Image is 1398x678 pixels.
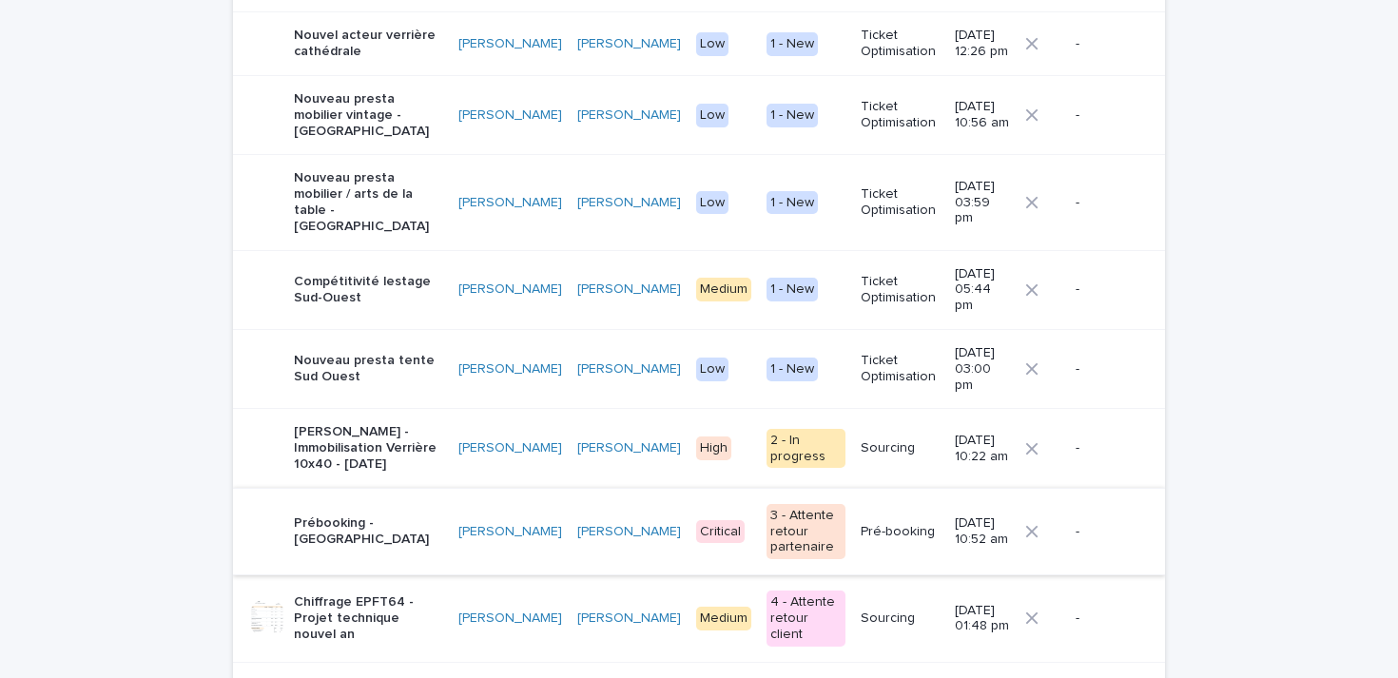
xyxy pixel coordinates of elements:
p: - [1076,610,1135,627]
p: [PERSON_NAME] - Immobilisation Verrière 10x40 - [DATE] [294,424,443,472]
p: Ticket Optimisation [861,274,939,306]
tr: Nouveau presta mobilier / arts de la table - [GEOGRAPHIC_DATA][PERSON_NAME] [PERSON_NAME] Low1 - ... [233,155,1165,250]
p: Sourcing [861,610,939,627]
p: Compétitivité lestage Sud-Ouest [294,274,443,306]
a: [PERSON_NAME] [458,107,562,124]
div: Low [696,104,728,127]
p: [DATE] 01:48 pm [955,603,1010,635]
p: Nouveau presta mobilier / arts de la table - [GEOGRAPHIC_DATA] [294,170,443,234]
a: [PERSON_NAME] [577,610,681,627]
p: Prébooking - [GEOGRAPHIC_DATA] [294,515,443,548]
a: [PERSON_NAME] [458,440,562,456]
div: 3 - Attente retour partenaire [767,504,845,559]
div: 1 - New [767,104,818,127]
a: [PERSON_NAME] [577,524,681,540]
p: - [1076,195,1135,211]
a: [PERSON_NAME] [458,195,562,211]
div: 1 - New [767,191,818,215]
div: 1 - New [767,32,818,56]
p: - [1076,36,1135,52]
p: - [1076,361,1135,378]
p: - [1076,281,1135,298]
a: [PERSON_NAME] [577,440,681,456]
a: [PERSON_NAME] [458,524,562,540]
p: [DATE] 05:44 pm [955,266,1010,314]
p: Ticket Optimisation [861,28,939,60]
a: [PERSON_NAME] [577,361,681,378]
a: [PERSON_NAME] [577,281,681,298]
p: [DATE] 12:26 pm [955,28,1010,60]
a: [PERSON_NAME] [577,195,681,211]
tr: Chiffrage EPFT64 - Projet technique nouvel an[PERSON_NAME] [PERSON_NAME] Medium4 - Attente retour... [233,575,1165,662]
p: Pré-booking [861,524,939,540]
a: [PERSON_NAME] [458,361,562,378]
a: [PERSON_NAME] [458,610,562,627]
div: 1 - New [767,278,818,301]
tr: Nouvel acteur verrière cathédrale[PERSON_NAME] [PERSON_NAME] Low1 - NewTicket Optimisation[DATE] ... [233,12,1165,76]
p: Nouvel acteur verrière cathédrale [294,28,443,60]
p: Ticket Optimisation [861,186,939,219]
div: 4 - Attente retour client [767,591,845,646]
tr: Nouveau presta tente Sud Ouest[PERSON_NAME] [PERSON_NAME] Low1 - NewTicket Optimisation[DATE] 03:... [233,329,1165,408]
div: 2 - In progress [767,429,845,469]
p: [DATE] 10:56 am [955,99,1010,131]
div: Low [696,191,728,215]
p: Ticket Optimisation [861,99,939,131]
p: Chiffrage EPFT64 - Projet technique nouvel an [294,594,443,642]
p: - [1076,107,1135,124]
tr: [PERSON_NAME] - Immobilisation Verrière 10x40 - [DATE][PERSON_NAME] [PERSON_NAME] High2 - In prog... [233,409,1165,488]
tr: Nouveau presta mobilier vintage - [GEOGRAPHIC_DATA][PERSON_NAME] [PERSON_NAME] Low1 - NewTicket O... [233,75,1165,154]
div: High [696,436,731,460]
div: Medium [696,278,751,301]
p: [DATE] 10:22 am [955,433,1010,465]
tr: Compétitivité lestage Sud-Ouest[PERSON_NAME] [PERSON_NAME] Medium1 - NewTicket Optimisation[DATE]... [233,250,1165,329]
p: [DATE] 10:52 am [955,515,1010,548]
p: Sourcing [861,440,939,456]
p: [DATE] 03:00 pm [955,345,1010,393]
tr: Prébooking - [GEOGRAPHIC_DATA][PERSON_NAME] [PERSON_NAME] Critical3 - Attente retour partenairePr... [233,488,1165,574]
a: [PERSON_NAME] [458,281,562,298]
div: Low [696,358,728,381]
p: Nouveau presta mobilier vintage - [GEOGRAPHIC_DATA] [294,91,443,139]
p: [DATE] 03:59 pm [955,179,1010,226]
a: [PERSON_NAME] [577,36,681,52]
div: Medium [696,607,751,630]
p: Ticket Optimisation [861,353,939,385]
div: Critical [696,520,745,544]
div: 1 - New [767,358,818,381]
a: [PERSON_NAME] [577,107,681,124]
div: Low [696,32,728,56]
p: Nouveau presta tente Sud Ouest [294,353,443,385]
p: - [1076,440,1135,456]
p: - [1076,524,1135,540]
a: [PERSON_NAME] [458,36,562,52]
